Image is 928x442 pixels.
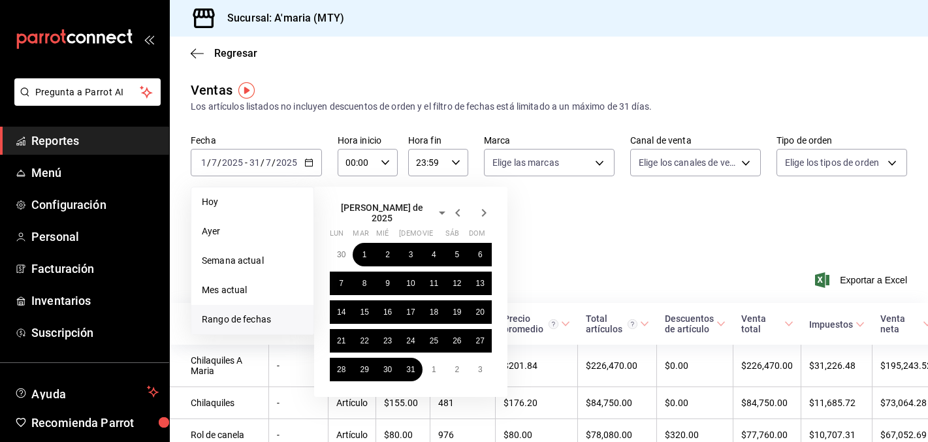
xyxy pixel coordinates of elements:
button: [PERSON_NAME] de 2025 [330,202,450,223]
abbr: 18 de julio de 2025 [430,308,438,317]
span: - [245,157,248,168]
h3: Sucursal: A'maria (MTY) [217,10,344,26]
button: 10 de julio de 2025 [399,272,422,295]
svg: Precio promedio = Total artículos / cantidad [549,319,558,329]
abbr: 12 de julio de 2025 [453,279,461,288]
span: Exportar a Excel [818,272,907,288]
abbr: 6 de julio de 2025 [478,250,483,259]
span: / [261,157,264,168]
td: $11,685.72 [801,387,872,419]
div: Impuestos [809,319,853,330]
td: $176.20 [496,387,578,419]
div: Ventas [191,80,232,100]
span: Inventarios [31,292,159,309]
abbr: 5 de julio de 2025 [455,250,459,259]
span: / [272,157,276,168]
td: Chilaquiles A Maria [170,345,269,387]
input: -- [265,157,272,168]
span: Ayer [202,225,303,238]
abbr: martes [353,229,368,243]
abbr: jueves [399,229,476,243]
input: ---- [276,157,298,168]
td: 481 [430,387,496,419]
abbr: miércoles [376,229,389,243]
abbr: sábado [445,229,459,243]
span: Configuración [31,196,159,213]
td: $155.00 [376,387,430,419]
td: - [269,345,328,387]
button: 1 de julio de 2025 [353,243,376,266]
button: Regresar [191,47,257,59]
abbr: 24 de julio de 2025 [406,336,415,345]
abbr: 22 de julio de 2025 [360,336,368,345]
button: 18 de julio de 2025 [423,300,445,324]
div: Venta neta [880,313,921,334]
abbr: viernes [423,229,433,243]
abbr: 7 de julio de 2025 [339,279,344,288]
button: 13 de julio de 2025 [469,272,492,295]
abbr: 26 de julio de 2025 [453,336,461,345]
input: ---- [221,157,244,168]
label: Tipo de orden [776,136,907,145]
abbr: 13 de julio de 2025 [476,279,485,288]
td: $84,750.00 [733,387,801,419]
abbr: 23 de julio de 2025 [383,336,392,345]
span: Regresar [214,47,257,59]
abbr: 30 de julio de 2025 [383,365,392,374]
button: 21 de julio de 2025 [330,329,353,353]
label: Marca [484,136,615,145]
button: 25 de julio de 2025 [423,329,445,353]
abbr: 31 de julio de 2025 [406,365,415,374]
span: Mes actual [202,283,303,297]
button: 5 de julio de 2025 [445,243,468,266]
label: Fecha [191,136,322,145]
td: $0.00 [657,345,733,387]
span: / [207,157,211,168]
span: Elige los canales de venta [639,156,737,169]
abbr: 9 de julio de 2025 [385,279,390,288]
button: 11 de julio de 2025 [423,272,445,295]
td: $0.00 [657,387,733,419]
span: Semana actual [202,254,303,268]
button: 28 de julio de 2025 [330,358,353,381]
button: 8 de julio de 2025 [353,272,376,295]
abbr: 15 de julio de 2025 [360,308,368,317]
abbr: 14 de julio de 2025 [337,308,345,317]
img: Tooltip marker [238,82,255,99]
a: Pregunta a Parrot AI [9,95,161,108]
td: Chilaquiles [170,387,269,419]
span: Venta total [741,313,793,334]
abbr: 4 de julio de 2025 [432,250,436,259]
svg: El total artículos considera cambios de precios en los artículos así como costos adicionales por ... [628,319,637,329]
button: 22 de julio de 2025 [353,329,376,353]
button: 12 de julio de 2025 [445,272,468,295]
abbr: 10 de julio de 2025 [406,279,415,288]
span: Impuestos [809,319,865,330]
span: Hoy [202,195,303,209]
button: 2 de agosto de 2025 [445,358,468,381]
div: Los artículos listados no incluyen descuentos de orden y el filtro de fechas está limitado a un m... [191,100,907,114]
button: 4 de julio de 2025 [423,243,445,266]
input: -- [200,157,207,168]
abbr: 2 de agosto de 2025 [455,365,459,374]
span: Personal [31,228,159,245]
span: Descuentos de artículo [665,313,726,334]
abbr: 3 de agosto de 2025 [478,365,483,374]
span: Reportes [31,132,159,150]
td: $226,470.00 [733,345,801,387]
span: Rango de fechas [202,313,303,326]
abbr: 29 de julio de 2025 [360,365,368,374]
button: 17 de julio de 2025 [399,300,422,324]
button: 29 de julio de 2025 [353,358,376,381]
span: Facturación [31,260,159,277]
button: 30 de julio de 2025 [376,358,399,381]
button: open_drawer_menu [144,34,154,44]
abbr: 3 de julio de 2025 [409,250,413,259]
span: Recomienda Parrot [31,414,159,432]
label: Hora inicio [338,136,398,145]
button: 26 de julio de 2025 [445,329,468,353]
abbr: 17 de julio de 2025 [406,308,415,317]
td: $31,226.48 [801,345,872,387]
button: 23 de julio de 2025 [376,329,399,353]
